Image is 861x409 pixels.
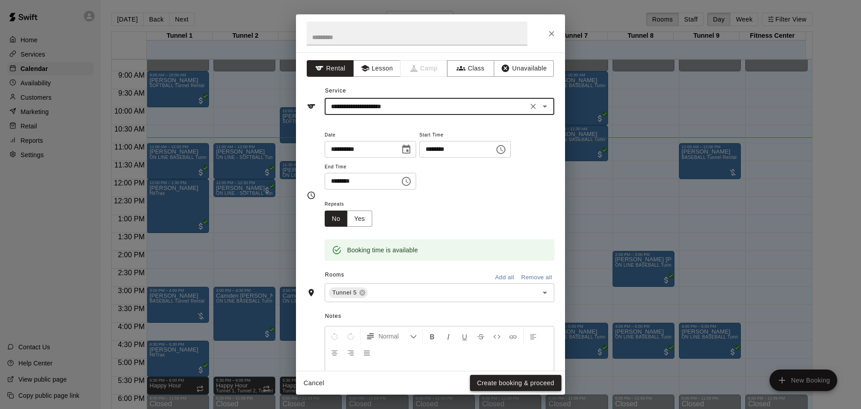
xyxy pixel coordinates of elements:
button: Left Align [526,328,541,344]
button: Right Align [343,344,358,361]
span: Normal [378,332,410,341]
span: End Time [325,161,416,173]
button: Add all [490,271,519,285]
button: Redo [343,328,358,344]
button: Center Align [327,344,342,361]
button: Unavailable [494,60,554,77]
button: Formatting Options [362,328,421,344]
svg: Service [307,102,316,111]
button: Format Strikethrough [473,328,488,344]
div: outlined button group [325,211,372,227]
span: Camps can only be created in the Services page [400,60,448,77]
button: Open [539,100,551,113]
span: Notes [325,309,554,324]
button: Format Bold [425,328,440,344]
button: Choose time, selected time is 1:00 PM [492,141,510,158]
div: Tunnel 5 [329,287,368,298]
button: Lesson [353,60,400,77]
button: Insert Link [505,328,521,344]
span: Date [325,129,416,141]
button: Yes [347,211,372,227]
span: Service [325,88,346,94]
button: Insert Code [489,328,504,344]
div: Booking time is available [347,242,418,258]
button: Format Underline [457,328,472,344]
svg: Timing [307,191,316,200]
button: Cancel [300,375,328,391]
button: Undo [327,328,342,344]
span: Repeats [325,198,379,211]
span: Start Time [419,129,511,141]
button: Create booking & proceed [470,375,561,391]
button: Format Italics [441,328,456,344]
span: Tunnel 5 [329,288,361,297]
span: Rooms [325,272,344,278]
button: Remove all [519,271,554,285]
button: No [325,211,348,227]
button: Clear [527,100,539,113]
button: Open [539,286,551,299]
button: Close [544,26,560,42]
button: Justify Align [359,344,374,361]
button: Choose time, selected time is 2:00 PM [397,172,415,190]
button: Rental [307,60,354,77]
button: Choose date, selected date is Aug 10, 2025 [397,141,415,158]
svg: Rooms [307,288,316,297]
button: Class [447,60,494,77]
